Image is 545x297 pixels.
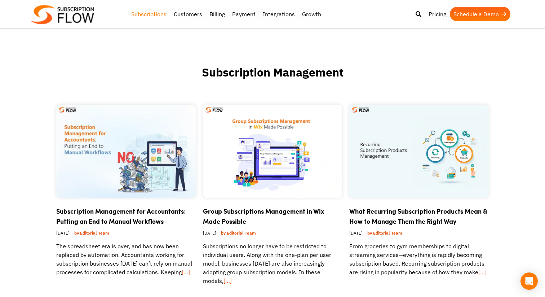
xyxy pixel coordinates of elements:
[203,226,342,242] div: [DATE]
[229,7,259,21] a: Payment
[349,105,489,198] img: Recurring Subscription Products
[206,7,229,21] a: Billing
[349,206,487,226] a: What Recurring Subscription Products Mean & How to Manage Them the Right Way
[203,105,342,198] img: Group Subscriptions Management in Wix
[223,277,232,284] a: […]
[450,7,510,21] a: Schedule a Demo
[218,228,259,237] a: by Editorial Team
[31,5,94,24] img: Subscriptionflow
[478,268,487,276] a: […]
[349,242,489,276] p: From groceries to gym memberships to digital streaming services—everything is rapidly becoming su...
[349,226,489,242] div: [DATE]
[56,226,196,242] div: [DATE]
[170,7,206,21] a: Customers
[364,228,405,237] a: by Editorial Team
[182,268,190,276] a: […]
[56,65,489,97] h1: Subscription Management
[203,206,324,226] a: Group Subscriptions Management in Wix Made Possible
[520,272,538,290] div: Open Intercom Messenger
[425,7,450,21] a: Pricing
[56,242,196,276] p: The spreadsheet era is over, and has now been replaced by automation. Accountants working for sub...
[128,7,170,21] a: Subscriptions
[203,242,342,285] p: Subscriptions no longer have to be restricted to individual users. Along with the one-plan per us...
[56,206,186,226] a: Subscription Management for Accountants: Putting an End to Manual Workflows
[298,7,325,21] a: Growth
[71,228,112,237] a: by Editorial Team
[56,105,196,198] img: Subscription Management for Accountants
[259,7,298,21] a: Integrations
